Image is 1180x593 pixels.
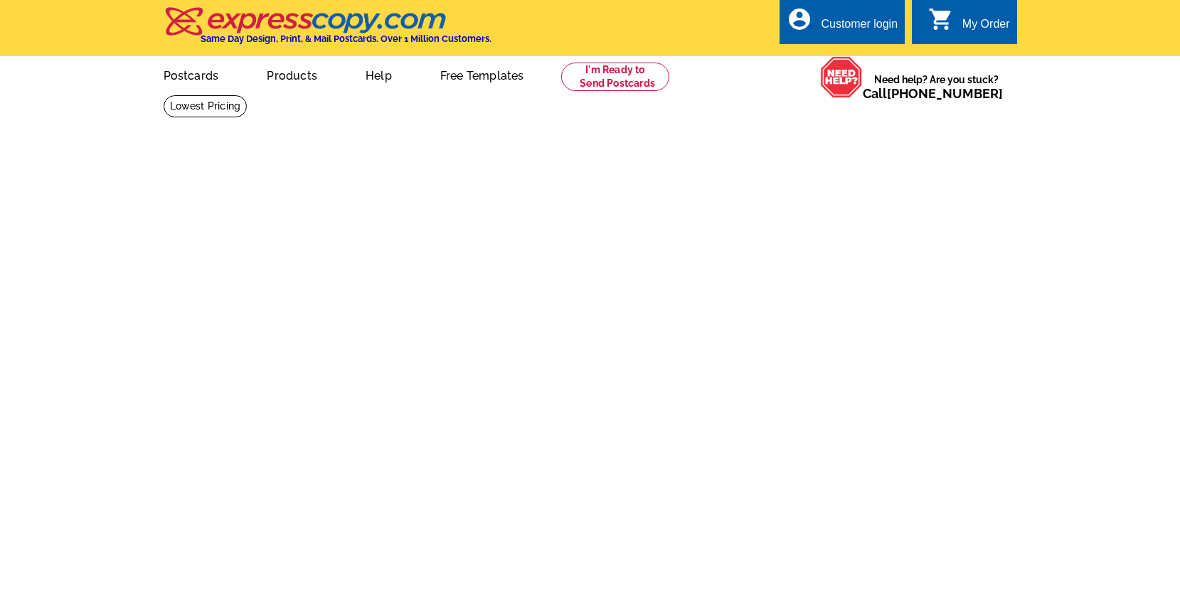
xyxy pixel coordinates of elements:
[418,58,547,91] a: Free Templates
[928,16,1010,33] a: shopping_cart My Order
[928,6,954,32] i: shopping_cart
[343,58,415,91] a: Help
[164,17,491,44] a: Same Day Design, Print, & Mail Postcards. Over 1 Million Customers.
[787,16,898,33] a: account_circle Customer login
[863,86,1003,101] span: Call
[820,56,863,98] img: help
[201,33,491,44] h4: Same Day Design, Print, & Mail Postcards. Over 1 Million Customers.
[787,6,812,32] i: account_circle
[863,73,1010,101] span: Need help? Are you stuck?
[887,86,1003,101] a: [PHONE_NUMBER]
[821,18,898,38] div: Customer login
[962,18,1010,38] div: My Order
[141,58,242,91] a: Postcards
[244,58,340,91] a: Products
